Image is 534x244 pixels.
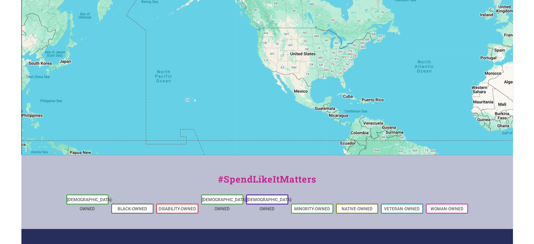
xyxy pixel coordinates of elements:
a: Black-Owned [118,206,147,211]
a: Veteran-Owned [384,206,420,211]
a: Native-Owned [342,206,373,211]
a: [DEMOGRAPHIC_DATA]-Owned [202,197,248,211]
a: Woman-Owned [430,206,463,211]
a: [DEMOGRAPHIC_DATA]-Owned [67,197,113,211]
a: Disability-Owned [159,206,196,211]
a: [DEMOGRAPHIC_DATA]-Owned [247,197,292,211]
div: #SpendLikeItMatters [21,172,513,193]
a: Minority-Owned [294,206,330,211]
